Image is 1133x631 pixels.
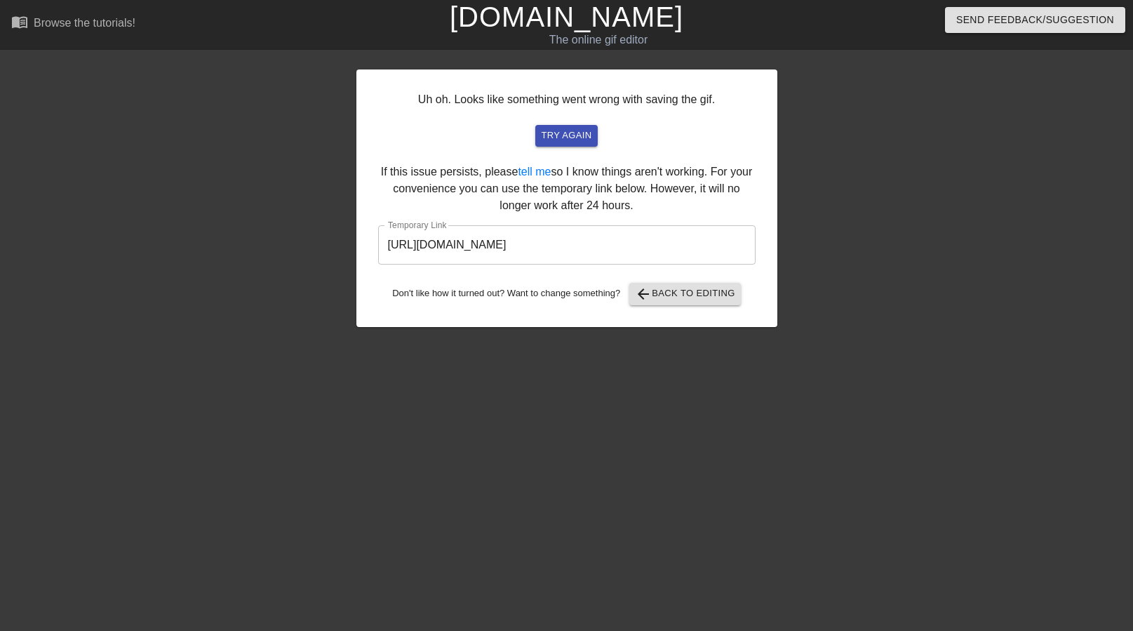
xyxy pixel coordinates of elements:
[11,13,135,35] a: Browse the tutorials!
[356,69,777,327] div: Uh oh. Looks like something went wrong with saving the gif. If this issue persists, please so I k...
[956,11,1114,29] span: Send Feedback/Suggestion
[635,286,652,303] span: arrow_back
[378,225,756,265] input: bare
[629,283,741,305] button: Back to Editing
[945,7,1125,33] button: Send Feedback/Suggestion
[11,13,28,30] span: menu_book
[378,283,756,305] div: Don't like how it turned out? Want to change something?
[450,1,683,32] a: [DOMAIN_NAME]
[535,125,597,147] button: try again
[384,32,812,48] div: The online gif editor
[541,128,591,144] span: try again
[34,17,135,29] div: Browse the tutorials!
[518,166,551,178] a: tell me
[635,286,735,303] span: Back to Editing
